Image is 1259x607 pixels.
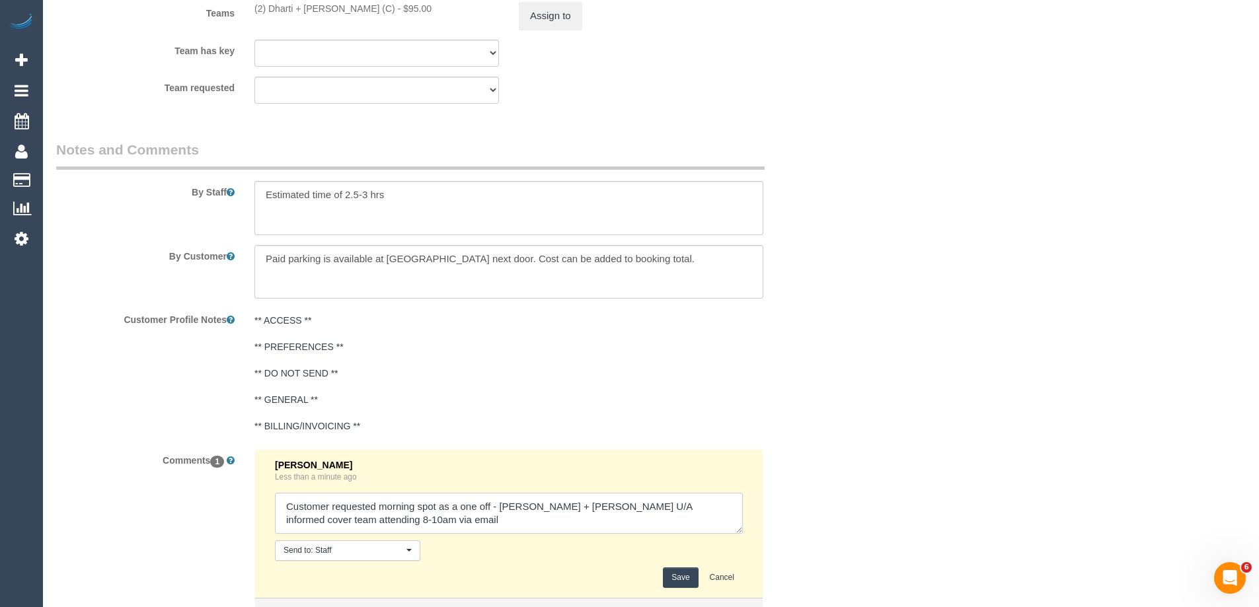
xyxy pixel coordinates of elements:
[8,13,34,32] img: Automaid Logo
[46,40,245,57] label: Team has key
[46,77,245,94] label: Team requested
[1241,562,1252,573] span: 6
[254,2,499,15] div: 1 hour x $95.00/hour
[46,181,245,199] label: By Staff
[663,567,698,588] button: Save
[1214,562,1246,594] iframe: Intercom live chat
[701,567,743,588] button: Cancel
[210,456,224,468] span: 1
[46,308,245,326] label: Customer Profile Notes
[519,2,582,30] button: Assign to
[275,460,352,470] span: [PERSON_NAME]
[46,245,245,263] label: By Customer
[56,140,765,170] legend: Notes and Comments
[46,2,245,20] label: Teams
[275,540,420,561] button: Send to: Staff
[46,449,245,467] label: Comments
[275,472,357,482] a: Less than a minute ago
[284,545,403,556] span: Send to: Staff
